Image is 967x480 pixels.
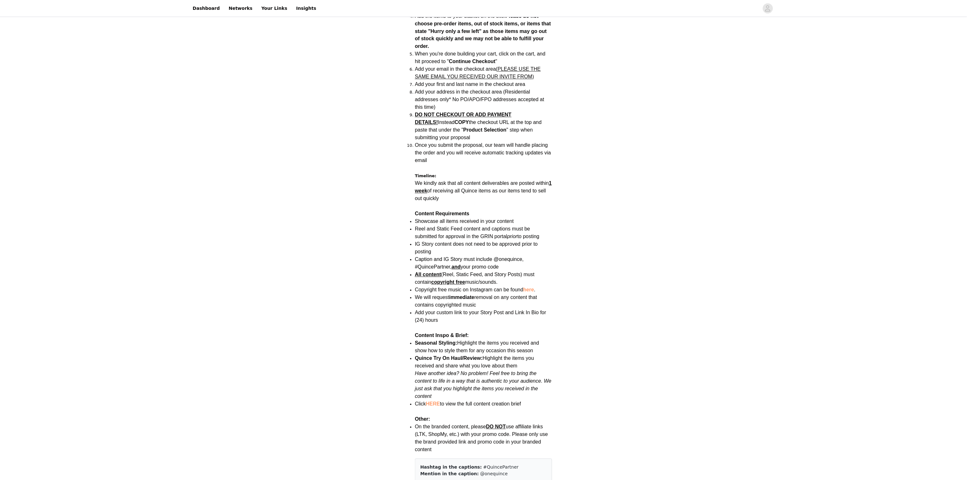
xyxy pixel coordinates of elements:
em: Have another idea? No problem! Feel free to bring the content to life in a way that is authentic ... [415,371,551,399]
span: Add your first and last name in the checkout area [415,82,525,87]
span: Add your custom link to your Story Post and Link In Bio for (24) hours [415,310,546,323]
em: prior [507,234,517,239]
span: Highlight the items you received and share what you love about them [415,356,534,369]
strong: Timeline: [415,174,437,178]
span: Copyright free music on Instagram can be found . [415,287,536,293]
span: Once you submit the proposal, our team will handle placing the order and you will receive automat... [415,143,551,163]
span: Add your email in the checkout area [415,67,541,80]
span: Highlight the items you received and show how to style them for any occasion this season [415,341,539,354]
strong: Other: [415,417,430,422]
strong: COPY [455,120,469,125]
span: Caption and IG Story must include @onequince, #QuincePartner, your promo code [415,257,524,270]
span: Instead the checkout URL at the top and paste that under the " " step when submitting your proposal [415,112,542,140]
span: Hashtag in the captions: [420,465,482,470]
a: here [524,287,534,293]
strong: Seasonal Styling: [415,341,457,346]
strong: immediate [449,295,474,300]
span: DO NOT [486,424,506,430]
strong: Content Requirements [415,211,470,217]
a: Insights [292,1,320,16]
span: We will request removal on any content that contains copyrighted music [415,295,537,308]
strong: copyright free [431,280,465,285]
span: #QuincePartner [483,465,519,470]
span: On the branded content, please use affiliate links (LTK, ShopMy, etc.) with your promo code. Plea... [415,424,548,452]
span: IG Story content does not need to be approved prior to posting [415,242,538,255]
span: DO NOT CHECKOUT OR ADD PAYMENT DETAILS! [415,112,511,125]
strong: Product Selection [463,127,506,133]
div: avatar [765,3,771,14]
span: We kindly ask that all content deliverables are posted within of receiving all Quince items as ou... [415,181,552,201]
strong: Continue Checkout [449,59,496,64]
a: Networks [225,1,256,16]
span: All content [415,272,441,277]
span: (Reel, Static Feed, and Story Posts) must contain music/sounds. [415,272,535,285]
u: 1 week [415,181,552,194]
span: Click to view the full content creation brief [415,401,521,407]
span: (PLEASE USE THE SAME EMAIL YOU RECEIVED OUR INVITE FROM) [415,67,541,80]
span: @onequince [480,471,508,477]
strong: Content Inspo & Brief: [415,333,469,338]
span: When you're done building your cart, click on the cart, and hit proceed to " " [415,51,545,64]
a: Dashboard [189,1,223,16]
strong: and [452,264,461,270]
a: Your Links [257,1,291,16]
span: Showcase all items received in your content [415,219,514,224]
span: Mention in the caption: [420,471,479,477]
span: Add your address in the checkout area (Residential addresses only* No PO/APO/FPO addresses accept... [415,89,544,110]
a: HERE [426,401,440,407]
span: Reel and Static Feed content and captions must be submitted for approval in the GRIN portal to po... [415,226,539,239]
strong: Please do not choose pre-order items, out of stock items, or items that state "Hurry only a few l... [415,13,551,49]
span: Add the items to your basket on the site. [415,13,506,19]
strong: Quince Try On Haul/Review: [415,356,483,361]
